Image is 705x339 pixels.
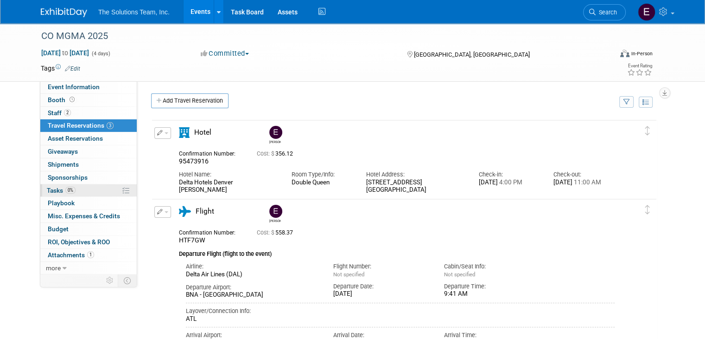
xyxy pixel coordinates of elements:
span: Not specified [444,271,475,278]
span: to [61,49,70,57]
a: Edit [65,65,80,72]
img: Eli Gooden [269,205,282,218]
a: Shipments [40,158,137,171]
div: Confirmation Number: [179,148,243,157]
div: Double Queen [291,179,352,186]
a: Sponsorships [40,171,137,184]
span: Shipments [48,161,79,168]
span: Budget [48,225,69,233]
span: more [46,264,61,272]
span: Tasks [47,187,76,194]
div: Check-in: [479,170,540,179]
div: Departure Time: [444,282,541,291]
div: Hotel Address: [366,170,464,179]
div: Eli Gooden [267,205,283,223]
div: Room Type/Info: [291,170,352,179]
a: Booth [40,94,137,106]
span: [GEOGRAPHIC_DATA], [GEOGRAPHIC_DATA] [414,51,530,58]
i: Click and drag to move item [645,205,650,215]
a: more [40,262,137,274]
span: 3 [107,122,114,129]
a: Playbook [40,197,137,209]
div: ATL [186,315,615,323]
div: Flight Number: [333,262,430,271]
span: ROI, Objectives & ROO [48,238,110,246]
span: Search [596,9,617,16]
span: Event Information [48,83,100,91]
a: Budget [40,223,137,235]
span: 1 [87,251,94,258]
span: Booth [48,96,76,104]
a: Add Travel Reservation [151,93,229,108]
td: Tags [41,64,80,73]
a: Staff2 [40,107,137,119]
i: Filter by Traveler [623,99,630,105]
div: Departure Flight (flight to the event) [179,245,615,259]
span: Not specified [333,271,364,278]
div: Delta Hotels Denver [PERSON_NAME] [179,179,277,195]
div: 9:41 AM [444,290,541,298]
a: Event Information [40,81,137,93]
a: Attachments1 [40,249,137,261]
span: Cost: $ [257,229,275,236]
span: HTF7GW [179,236,205,244]
span: Hotel [194,128,211,137]
button: Committed [197,49,253,59]
a: Travel Reservations3 [40,119,137,132]
div: Layover/Connection Info: [186,307,615,315]
div: [STREET_ADDRESS] [GEOGRAPHIC_DATA] [366,179,464,195]
div: Delta Air Lines (DAL) [186,271,319,279]
div: Event Rating [627,64,652,68]
a: ROI, Objectives & ROO [40,236,137,248]
span: 356.12 [257,150,297,157]
div: Eli Gooden [267,126,283,144]
div: Eli Gooden [269,139,281,144]
a: Tasks0% [40,184,137,197]
i: Hotel [179,127,190,138]
i: Click and drag to move item [645,126,650,136]
div: Confirmation Number: [179,227,243,236]
div: [DATE] [479,179,540,187]
span: Cost: $ [257,150,275,157]
span: Misc. Expenses & Credits [48,212,120,220]
td: Personalize Event Tab Strip [102,274,118,287]
div: [DATE] [333,290,430,298]
a: Misc. Expenses & Credits [40,210,137,222]
img: Eli Gooden [269,126,282,139]
div: Departure Date: [333,282,430,291]
i: Flight [179,206,191,217]
img: Eli Gooden [638,3,655,21]
div: Eli Gooden [269,218,281,223]
span: The Solutions Team, Inc. [98,8,170,16]
span: Travel Reservations [48,122,114,129]
span: Asset Reservations [48,135,103,142]
span: 2 [64,109,71,116]
span: Staff [48,109,71,117]
span: 11:00 AM [572,179,601,186]
div: Hotel Name: [179,170,277,179]
div: Event Format [562,48,653,62]
a: Asset Reservations [40,132,137,145]
span: Booth not reserved yet [68,96,76,103]
span: Flight [196,207,214,215]
a: Giveaways [40,145,137,158]
img: Format-Inperson.png [620,50,629,57]
span: 0% [65,187,76,194]
span: Giveaways [48,148,78,155]
div: CO MGMA 2025 [38,28,601,45]
span: [DATE] [DATE] [41,49,89,57]
div: [DATE] [553,179,615,187]
div: Departure Airport: [186,283,319,292]
div: Airline: [186,262,319,271]
span: 558.37 [257,229,297,236]
span: 95473916 [179,157,209,165]
div: In-Person [631,50,653,57]
div: Check-out: [553,170,615,179]
div: BNA - [GEOGRAPHIC_DATA] [186,291,319,299]
img: ExhibitDay [41,8,87,17]
span: Attachments [48,251,94,259]
div: Cabin/Seat Info: [444,262,541,271]
span: 4:00 PM [498,179,522,186]
td: Toggle Event Tabs [118,274,137,287]
span: Sponsorships [48,174,88,181]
